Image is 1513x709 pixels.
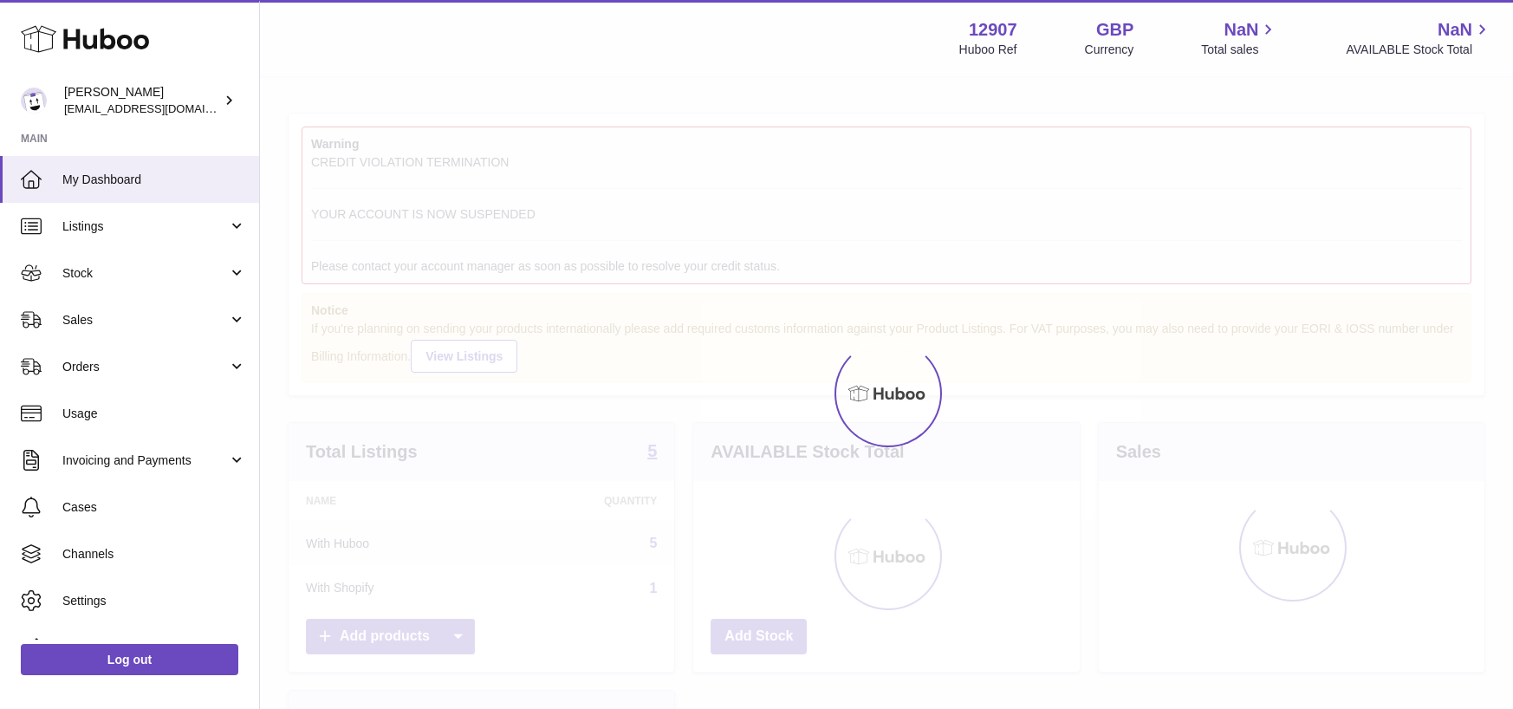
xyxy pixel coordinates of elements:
[64,84,220,117] div: [PERSON_NAME]
[62,593,246,609] span: Settings
[959,42,1017,58] div: Huboo Ref
[62,640,246,656] span: Returns
[1346,18,1492,58] a: NaN AVAILABLE Stock Total
[62,359,228,375] span: Orders
[1201,18,1278,58] a: NaN Total sales
[62,546,246,563] span: Channels
[62,406,246,422] span: Usage
[1096,18,1133,42] strong: GBP
[62,452,228,469] span: Invoicing and Payments
[62,312,228,328] span: Sales
[1346,42,1492,58] span: AVAILABLE Stock Total
[62,499,246,516] span: Cases
[1085,42,1134,58] div: Currency
[21,644,238,675] a: Log out
[62,265,228,282] span: Stock
[62,172,246,188] span: My Dashboard
[969,18,1017,42] strong: 12907
[1438,18,1472,42] span: NaN
[21,88,47,114] img: internalAdmin-12907@internal.huboo.com
[1224,18,1258,42] span: NaN
[62,218,228,235] span: Listings
[64,101,255,115] span: [EMAIL_ADDRESS][DOMAIN_NAME]
[1201,42,1278,58] span: Total sales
